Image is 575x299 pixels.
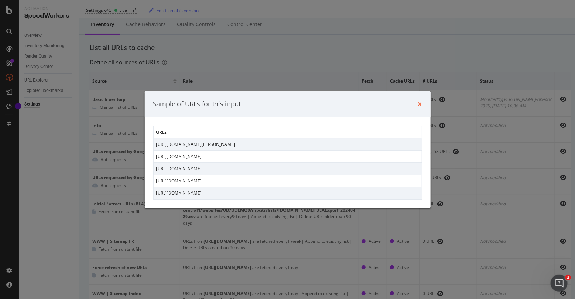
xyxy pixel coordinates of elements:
[153,99,241,109] div: Sample of URLs for this input
[153,126,422,138] th: URLs
[153,187,422,199] td: [URL][DOMAIN_NAME]
[551,275,568,292] iframe: Intercom live chat
[153,175,422,187] td: [URL][DOMAIN_NAME]
[153,163,422,175] td: [URL][DOMAIN_NAME]
[145,91,431,208] div: modal
[418,99,422,109] div: times
[565,275,571,280] span: 1
[153,138,422,151] td: [URL][DOMAIN_NAME][PERSON_NAME]
[153,151,422,163] td: [URL][DOMAIN_NAME]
